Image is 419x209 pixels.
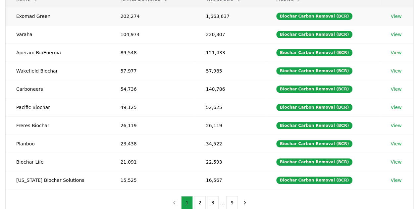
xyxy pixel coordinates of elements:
[276,158,352,166] div: Biochar Carbon Removal (BCR)
[110,98,195,116] td: 49,125
[276,104,352,111] div: Biochar Carbon Removal (BCR)
[6,116,110,134] td: Freres Biochar
[6,171,110,189] td: [US_STATE] Biochar Solutions
[276,31,352,38] div: Biochar Carbon Removal (BCR)
[195,62,266,80] td: 57,985
[391,122,401,129] a: View
[6,43,110,62] td: Aperam BioEnergia
[276,67,352,75] div: Biochar Carbon Removal (BCR)
[110,43,195,62] td: 89,548
[6,98,110,116] td: Pacific Biochar
[110,80,195,98] td: 54,736
[391,31,401,38] a: View
[391,177,401,183] a: View
[276,49,352,56] div: Biochar Carbon Removal (BCR)
[6,62,110,80] td: Wakefield Biochar
[195,43,266,62] td: 121,433
[195,98,266,116] td: 52,625
[110,7,195,25] td: 202,274
[195,116,266,134] td: 26,119
[110,62,195,80] td: 57,977
[6,134,110,153] td: Planboo
[195,134,266,153] td: 34,522
[391,13,401,20] a: View
[195,25,266,43] td: 220,307
[195,7,266,25] td: 1,663,637
[276,85,352,93] div: Biochar Carbon Removal (BCR)
[391,68,401,74] a: View
[391,104,401,111] a: View
[276,122,352,129] div: Biochar Carbon Removal (BCR)
[391,140,401,147] a: View
[391,159,401,165] a: View
[276,140,352,147] div: Biochar Carbon Removal (BCR)
[391,86,401,92] a: View
[110,116,195,134] td: 26,119
[195,171,266,189] td: 16,567
[195,153,266,171] td: 22,593
[276,177,352,184] div: Biochar Carbon Removal (BCR)
[276,13,352,20] div: Biochar Carbon Removal (BCR)
[110,25,195,43] td: 104,974
[6,7,110,25] td: Exomad Green
[6,153,110,171] td: Biochar Life
[6,80,110,98] td: Carboneers
[110,153,195,171] td: 21,091
[110,134,195,153] td: 23,438
[220,199,225,207] li: ...
[110,171,195,189] td: 15,525
[391,49,401,56] a: View
[195,80,266,98] td: 140,786
[6,25,110,43] td: Varaha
